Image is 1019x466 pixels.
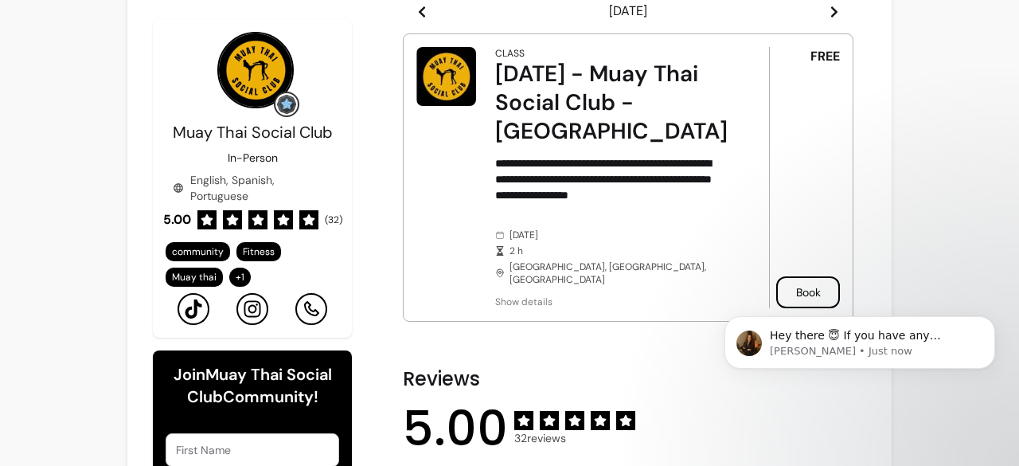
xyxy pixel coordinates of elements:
[166,363,339,408] h6: Join Muay Thai Social Club Community!
[217,32,294,108] img: Provider image
[176,442,329,458] input: First Name
[776,276,840,308] button: Book
[701,283,1019,458] iframe: Intercom notifications message
[495,60,724,146] div: [DATE] - Muay Thai Social Club - [GEOGRAPHIC_DATA]
[810,47,840,66] span: FREE
[232,271,248,284] span: + 1
[403,366,853,392] h2: Reviews
[416,47,476,105] img: Wednesday - Muay Thai Social Club - London
[495,296,724,308] span: Show details
[277,95,296,114] img: Grow
[243,245,275,258] span: Fitness
[228,150,278,166] p: In-Person
[403,405,508,452] span: 5.00
[509,245,724,257] span: 2 h
[172,245,224,258] span: community
[173,122,333,143] span: Muay Thai Social Club
[514,430,635,446] span: 32 reviews
[163,210,191,229] span: 5.00
[173,172,332,204] div: English, Spanish, Portuguese
[172,271,217,284] span: Muay thai
[495,47,525,60] div: Class
[495,229,724,286] div: [DATE] [GEOGRAPHIC_DATA], [GEOGRAPHIC_DATA], [GEOGRAPHIC_DATA]
[325,213,342,226] span: ( 32 )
